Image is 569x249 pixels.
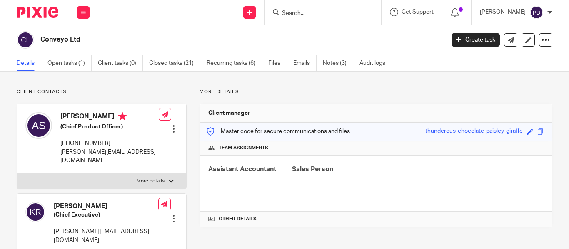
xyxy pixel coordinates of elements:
a: Recurring tasks (6) [207,55,262,71]
img: svg%3E [25,202,45,222]
span: Copy to clipboard [537,128,544,135]
img: svg%3E [530,6,543,19]
i: Primary [118,112,127,121]
a: Edit client [522,33,535,47]
div: thunderous-chocolate-paisley-giraffe [425,127,523,136]
input: Search [281,10,356,17]
a: Notes (3) [323,55,353,71]
h4: [PERSON_NAME] [54,202,158,211]
a: Open tasks (1) [47,55,92,71]
a: Closed tasks (21) [149,55,200,71]
a: Client tasks (0) [98,55,143,71]
a: Files [268,55,287,71]
h4: [PERSON_NAME] [60,112,159,123]
p: More details [200,89,552,95]
p: [PERSON_NAME][EMAIL_ADDRESS][DOMAIN_NAME] [60,148,159,165]
h2: Conveyo Ltd [40,35,359,44]
span: Other details [219,216,257,222]
img: svg%3E [17,31,34,49]
p: [PHONE_NUMBER] [60,139,159,148]
h5: (Chief Executive) [54,211,158,219]
h3: Client manager [208,109,250,117]
a: Create task [452,33,500,47]
a: Audit logs [359,55,392,71]
img: svg%3E [25,112,52,139]
span: Assistant Accountant [208,166,276,173]
a: Details [17,55,41,71]
span: Edit code [527,128,533,135]
p: Client contacts [17,89,187,95]
span: Team assignments [219,145,268,151]
span: Get Support [402,9,434,15]
span: Sales Person [292,166,333,173]
p: More details [137,178,165,185]
p: [PERSON_NAME][EMAIL_ADDRESS][DOMAIN_NAME] [54,227,158,244]
p: [PERSON_NAME] [480,8,526,16]
a: Emails [293,55,317,71]
h5: (Chief Product Officer) [60,123,159,131]
a: Send new email [504,33,517,47]
p: Master code for secure communications and files [206,127,350,136]
img: Pixie [17,7,58,18]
